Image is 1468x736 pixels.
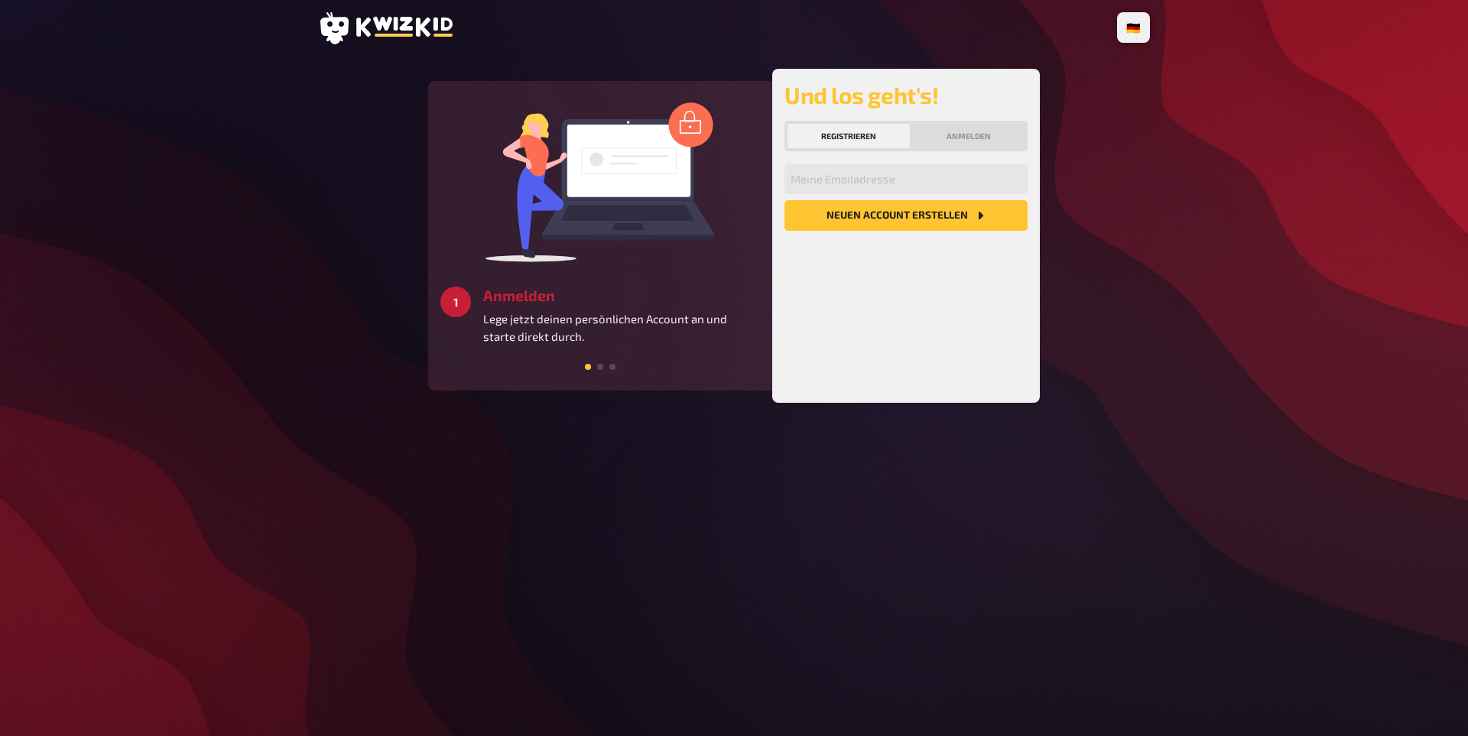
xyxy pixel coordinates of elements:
[784,81,1028,109] h2: Und los geht's!
[784,200,1028,231] button: Neuen Account Erstellen
[788,124,910,148] button: Registrieren
[913,124,1025,148] button: Anmelden
[440,287,471,317] div: 1
[784,164,1028,194] input: Meine Emailadresse
[1120,15,1147,40] li: 🇩🇪
[486,102,715,262] img: log in
[483,287,760,304] h3: Anmelden
[483,310,760,345] p: Lege jetzt deinen persönlichen Account an und starte direkt durch.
